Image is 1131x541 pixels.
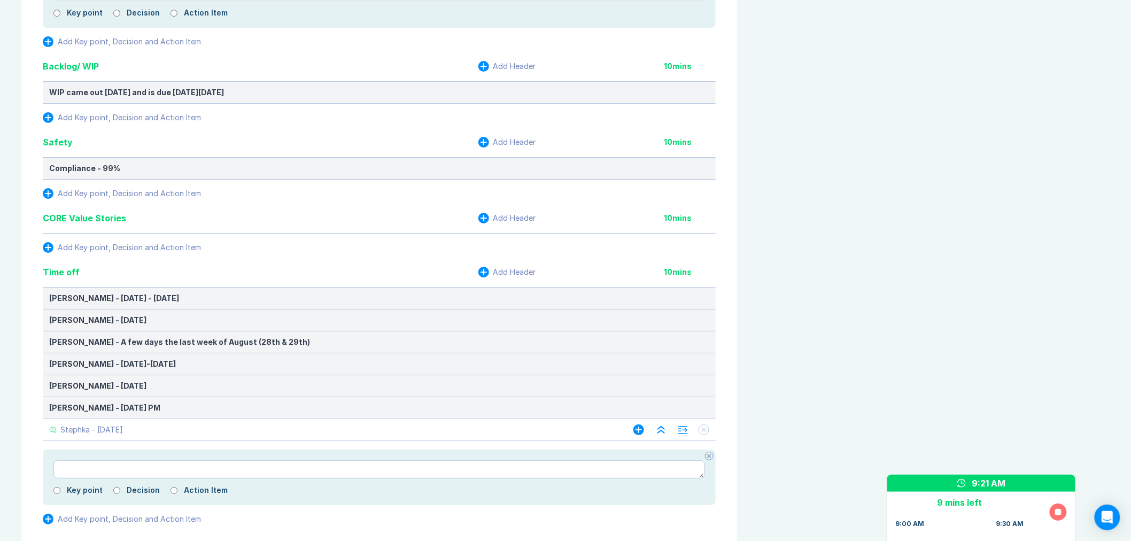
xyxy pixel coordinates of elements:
div: 10 mins [664,214,716,222]
div: [PERSON_NAME] - A few days the last week of August (28th & 29th) [49,338,709,346]
div: Add Key point, Decision and Action Item [58,243,201,252]
div: [PERSON_NAME] - [DATE] PM [49,404,709,412]
button: Add Key point, Decision and Action Item [43,242,201,253]
button: Add Header [478,61,536,72]
div: 10 mins [664,268,716,276]
div: 9:21 AM [972,477,1006,490]
div: Add Header [493,138,536,146]
button: Add Header [478,137,536,148]
div: 10 mins [664,62,716,71]
button: Add Key point, Decision and Action Item [43,36,201,47]
div: Open Intercom Messenger [1095,505,1120,530]
div: Time off [43,266,80,279]
div: Add Header [493,214,536,222]
label: Action Item [184,9,228,17]
div: Compliance - 99% [49,164,709,173]
div: CORE Value Stories [43,212,126,225]
button: Add Key point, Decision and Action Item [43,112,201,123]
button: Add Header [478,213,536,223]
div: [PERSON_NAME] - [DATE] [49,382,709,390]
label: Action Item [184,486,228,494]
div: [PERSON_NAME] - [DATE]-[DATE] [49,360,709,368]
label: Decision [127,9,160,17]
div: 9 mins left [896,496,1024,509]
div: Safety [43,136,73,149]
div: Add Key point, Decision and Action Item [58,515,201,523]
button: Add Key point, Decision and Action Item [43,514,201,524]
label: Key point [67,9,103,17]
label: Decision [127,486,160,494]
div: 10 mins [664,138,716,146]
div: Add Header [493,268,536,276]
div: Add Key point, Decision and Action Item [58,189,201,198]
div: Backlog/ WIP [43,60,99,73]
button: Add Key point, Decision and Action Item [43,188,201,199]
div: 9:30 AM [996,520,1024,528]
div: WIP came out [DATE] and is due [DATE][DATE] [49,88,709,97]
div: [PERSON_NAME] - [DATE] [49,316,709,324]
div: Add Key point, Decision and Action Item [58,113,201,122]
div: Add Key point, Decision and Action Item [58,37,201,46]
div: 9:00 AM [896,520,925,528]
div: Add Header [493,62,536,71]
label: Key point [67,486,103,494]
div: Stephka - [DATE] [60,426,123,434]
div: [PERSON_NAME] - [DATE] - [DATE] [49,294,709,303]
button: Add Header [478,267,536,277]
